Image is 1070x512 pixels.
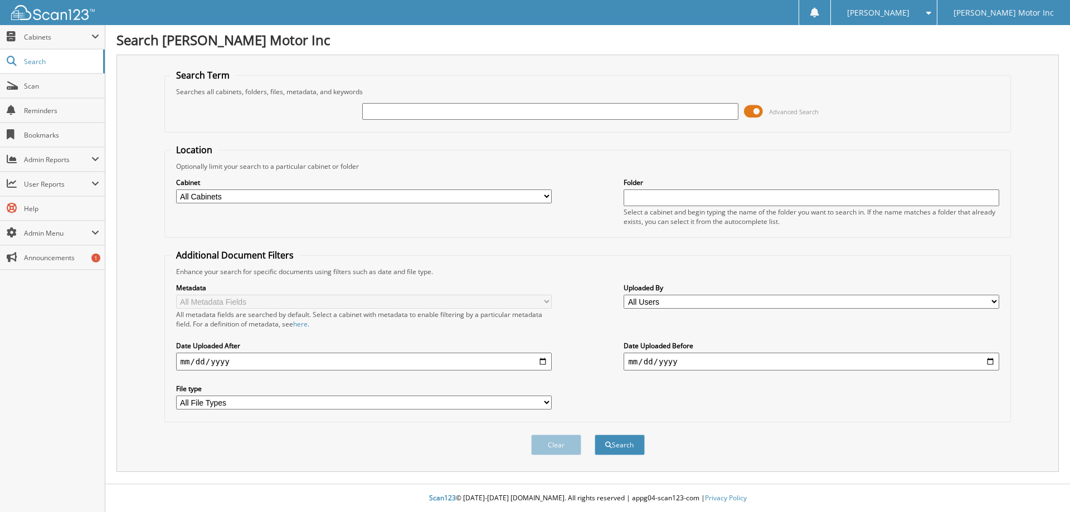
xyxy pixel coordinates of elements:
[11,5,95,20] img: scan123-logo-white.svg
[24,253,99,262] span: Announcements
[91,253,100,262] div: 1
[24,57,98,66] span: Search
[116,31,1059,49] h1: Search [PERSON_NAME] Motor Inc
[624,207,999,226] div: Select a cabinet and begin typing the name of the folder you want to search in. If the name match...
[24,32,91,42] span: Cabinets
[24,81,99,91] span: Scan
[171,69,235,81] legend: Search Term
[176,310,552,329] div: All metadata fields are searched by default. Select a cabinet with metadata to enable filtering b...
[24,204,99,213] span: Help
[171,267,1005,276] div: Enhance your search for specific documents using filters such as date and file type.
[769,108,819,116] span: Advanced Search
[624,178,999,187] label: Folder
[531,435,581,455] button: Clear
[624,283,999,292] label: Uploaded By
[847,9,909,16] span: [PERSON_NAME]
[176,283,552,292] label: Metadata
[705,493,747,503] a: Privacy Policy
[595,435,645,455] button: Search
[954,9,1054,16] span: [PERSON_NAME] Motor Inc
[293,319,308,329] a: here
[24,155,91,164] span: Admin Reports
[176,341,552,350] label: Date Uploaded After
[176,353,552,370] input: start
[176,178,552,187] label: Cabinet
[176,384,552,393] label: File type
[24,130,99,140] span: Bookmarks
[429,493,456,503] span: Scan123
[24,228,91,238] span: Admin Menu
[105,485,1070,512] div: © [DATE]-[DATE] [DOMAIN_NAME]. All rights reserved | appg04-scan123-com |
[624,353,999,370] input: end
[171,87,1005,96] div: Searches all cabinets, folders, files, metadata, and keywords
[171,144,218,156] legend: Location
[624,341,999,350] label: Date Uploaded Before
[24,179,91,189] span: User Reports
[171,162,1005,171] div: Optionally limit your search to a particular cabinet or folder
[171,249,299,261] legend: Additional Document Filters
[24,106,99,115] span: Reminders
